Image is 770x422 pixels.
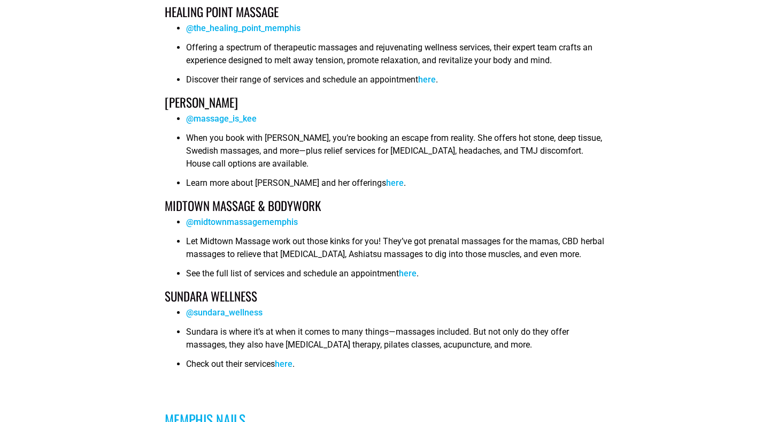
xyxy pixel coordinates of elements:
a: here [418,74,436,85]
li: Check out their services . [186,358,605,377]
li: See the full list of services and schedule an appointment . [186,267,605,287]
li: Discover their range of services and schedule an appointment . [186,73,605,93]
a: @the_healing_point_memphis [186,23,301,33]
a: @midtownmassagememphis [186,217,298,227]
a: here [386,178,404,188]
a: here [399,268,417,278]
h4: Sundara Wellness [165,290,605,303]
li: Offering a spectrum of therapeutic massages and rejuvenating wellness services, their expert team... [186,41,605,73]
li: When you book with [PERSON_NAME], you’re booking an escape from reality. She offers hot stone, de... [186,132,605,177]
a: here [275,359,292,369]
a: @massage_is_kee [186,114,257,124]
a: @sundara_wellness [186,307,263,318]
h4: [PERSON_NAME] [165,96,605,109]
h4: Midtown Massage & Bodywork [165,200,605,212]
li: Sundara is where it’s at when it comes to many things—massages included. But not only do they off... [186,326,605,358]
h4: Healing Point Massage [165,6,605,18]
li: Let Midtown Massage work out those kinks for you! They’ve got prenatal massages for the mamas, CB... [186,235,605,267]
li: Learn more about [PERSON_NAME] and her offerings . [186,177,605,196]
